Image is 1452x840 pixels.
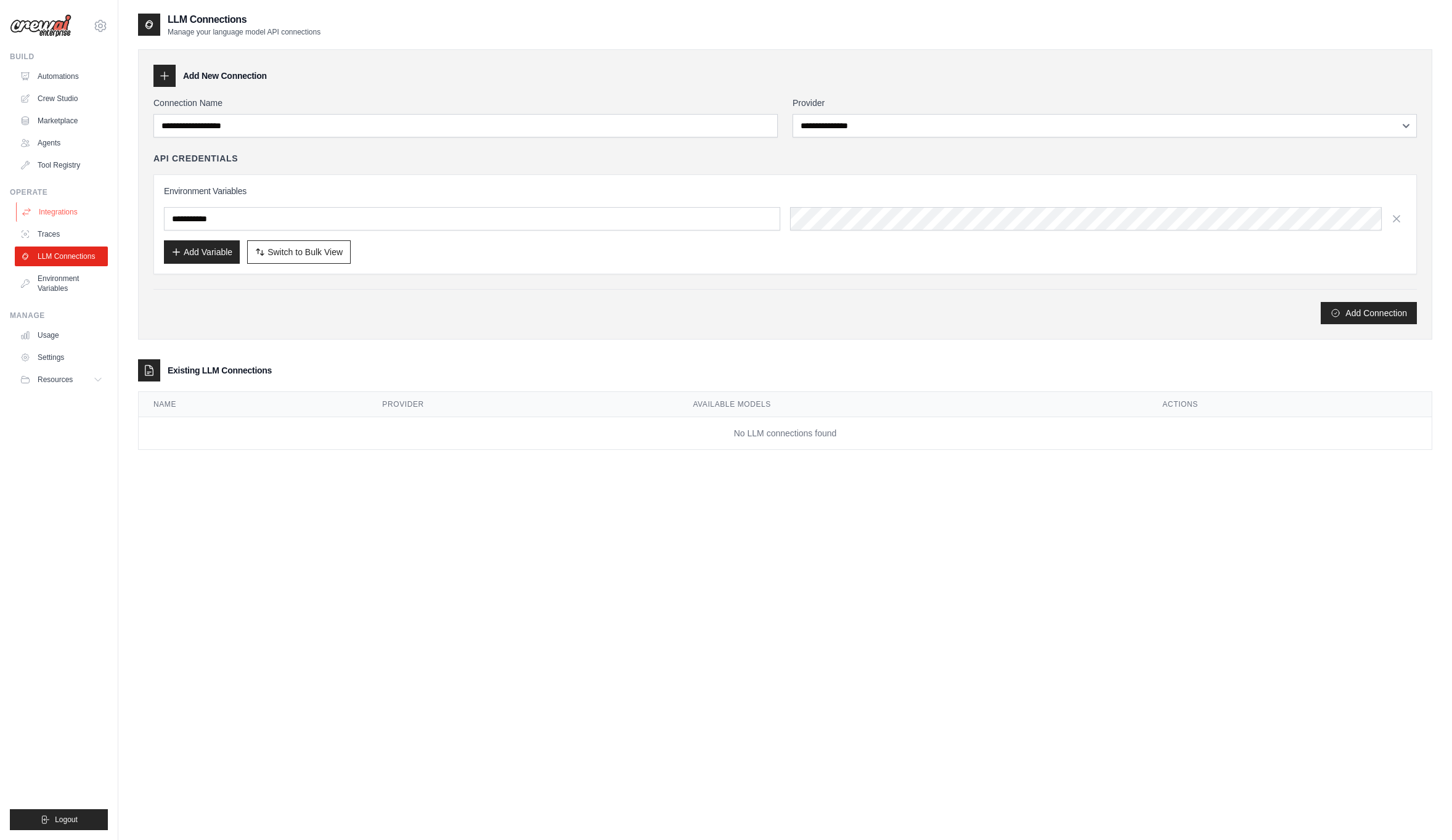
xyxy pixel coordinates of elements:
[10,14,71,38] img: Logo
[168,364,272,377] h3: Existing LLM Connections
[367,392,678,417] th: Provider
[1321,302,1417,324] button: Add Connection
[15,89,108,108] a: Crew Studio
[15,133,108,153] a: Agents
[793,97,1417,109] label: Provider
[1148,392,1432,417] th: Actions
[15,269,108,298] a: Environment Variables
[10,187,108,197] div: Operate
[15,111,108,131] a: Marketplace
[164,185,1406,197] h3: Environment Variables
[139,392,367,417] th: Name
[267,246,343,258] span: Switch to Bulk View
[168,27,320,37] p: Manage your language model API connections
[15,370,108,389] button: Resources
[38,375,73,385] span: Resources
[55,815,78,825] span: Logout
[10,311,108,320] div: Manage
[153,152,238,165] h4: API Credentials
[15,325,108,345] a: Usage
[164,240,240,264] button: Add Variable
[10,809,108,830] button: Logout
[153,97,778,109] label: Connection Name
[15,67,108,86] a: Automations
[183,70,267,82] h3: Add New Connection
[168,12,320,27] h2: LLM Connections
[139,417,1432,450] td: No LLM connections found
[15,348,108,367] a: Settings
[15,224,108,244] a: Traces
[15,155,108,175] a: Tool Registry
[16,202,109,222] a: Integrations
[678,392,1148,417] th: Available Models
[247,240,351,264] button: Switch to Bulk View
[15,247,108,266] a: LLM Connections
[10,52,108,62] div: Build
